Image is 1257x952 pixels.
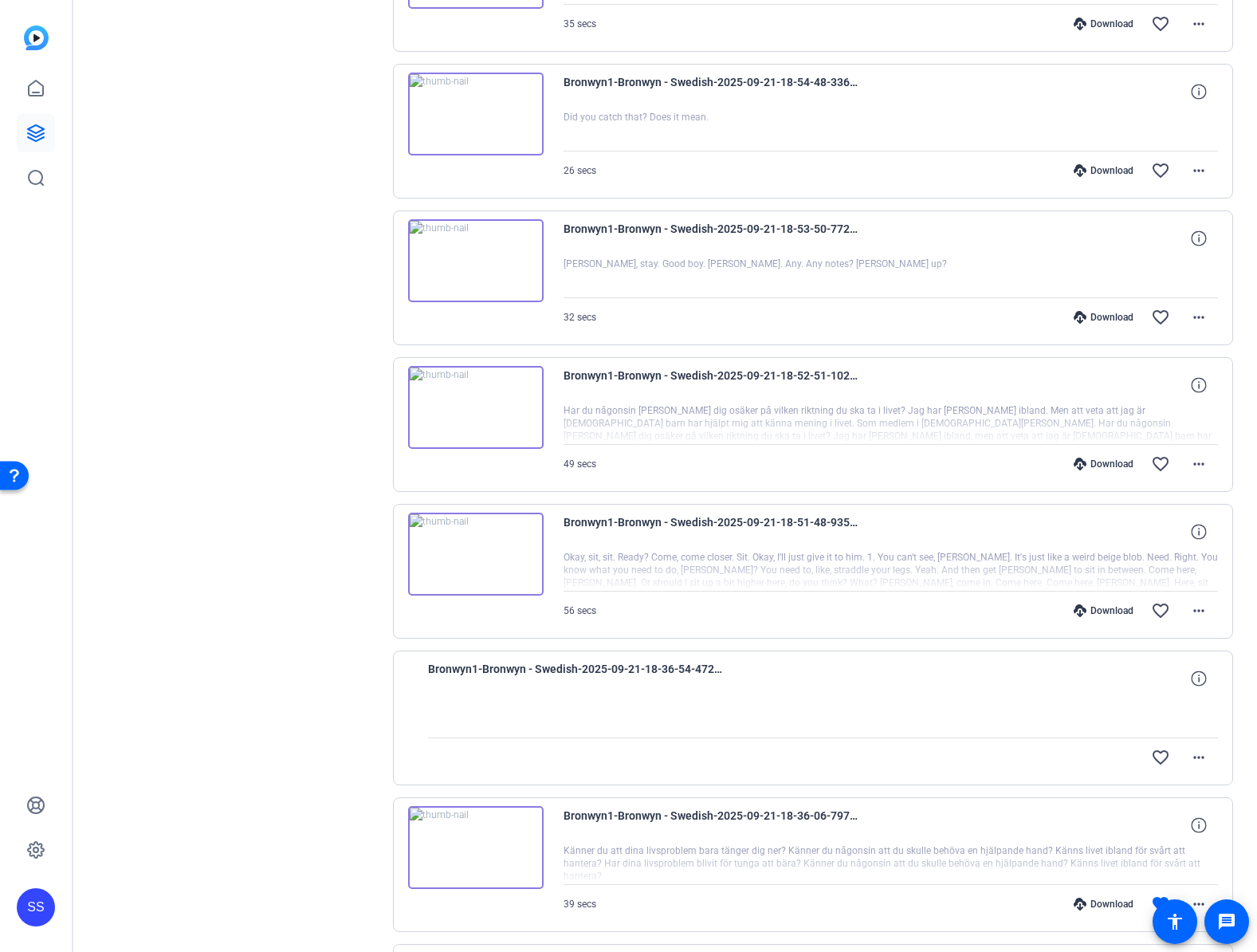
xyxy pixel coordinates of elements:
[1189,601,1208,620] mat-icon: more_horiz
[1151,161,1170,180] mat-icon: favorite_border
[408,366,544,449] img: thumb-nail
[1189,14,1208,33] mat-icon: more_horiz
[1217,912,1236,931] mat-icon: message
[428,659,723,698] span: Bronwyn1-Bronwyn - Swedish-2025-09-21-18-36-54-472-0
[564,73,858,111] span: Bronwyn1-Bronwyn - Swedish-2025-09-21-18-54-48-336-0
[564,165,596,176] span: 26 secs
[564,458,596,470] span: 49 secs
[1189,161,1208,180] mat-icon: more_horiz
[564,605,596,616] span: 56 secs
[1165,912,1184,931] mat-icon: accessibility
[564,219,858,258] span: Bronwyn1-Bronwyn - Swedish-2025-09-21-18-53-50-772-0
[1066,458,1141,470] div: Download
[1151,14,1170,33] mat-icon: favorite_border
[1151,308,1170,327] mat-icon: favorite_border
[1151,601,1170,620] mat-icon: favorite_border
[408,219,544,302] img: thumb-nail
[1189,308,1208,327] mat-icon: more_horiz
[1151,748,1170,767] mat-icon: favorite_border
[1189,895,1208,914] mat-icon: more_horiz
[1066,898,1141,911] div: Download
[1066,311,1141,324] div: Download
[408,513,544,596] img: thumb-nail
[564,366,858,404] span: Bronwyn1-Bronwyn - Swedish-2025-09-21-18-52-51-102-0
[564,18,596,30] span: 35 secs
[564,312,596,323] span: 32 secs
[1189,748,1208,767] mat-icon: more_horiz
[408,73,544,155] img: thumb-nail
[1151,454,1170,474] mat-icon: favorite_border
[1066,604,1141,617] div: Download
[1066,164,1141,177] div: Download
[17,888,55,926] div: SS
[564,806,858,844] span: Bronwyn1-Bronwyn - Swedish-2025-09-21-18-36-06-797-0
[564,513,858,551] span: Bronwyn1-Bronwyn - Swedish-2025-09-21-18-51-48-935-0
[408,806,544,889] img: thumb-nail
[1189,454,1208,474] mat-icon: more_horiz
[1066,18,1141,30] div: Download
[564,899,596,910] span: 39 secs
[24,26,49,50] img: blue-gradient.svg
[1151,895,1170,914] mat-icon: favorite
